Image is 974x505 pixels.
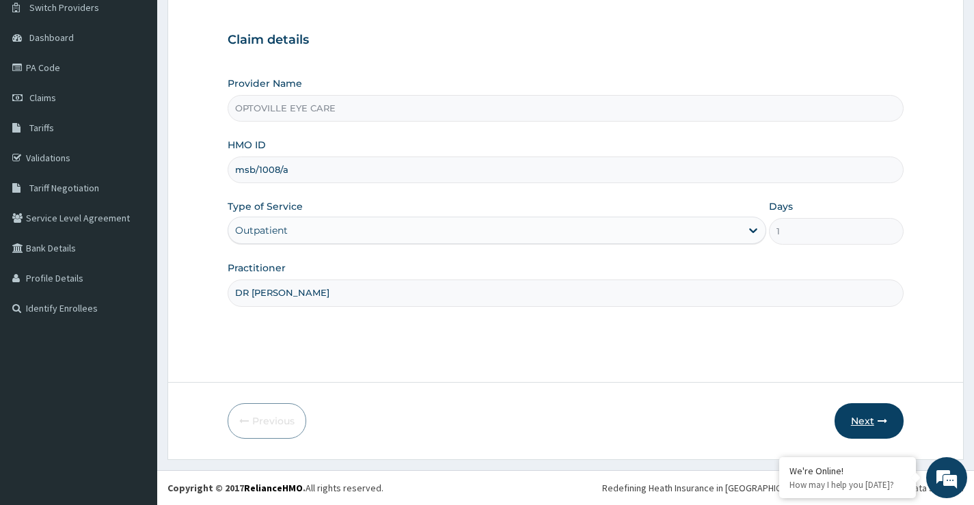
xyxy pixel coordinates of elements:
label: Days [769,200,793,213]
div: Chat with us now [71,77,230,94]
h3: Claim details [228,33,904,48]
button: Next [835,403,904,439]
span: Tariff Negotiation [29,182,99,194]
a: RelianceHMO [244,482,303,494]
span: Claims [29,92,56,104]
span: Tariffs [29,122,54,134]
label: Type of Service [228,200,303,213]
strong: Copyright © 2017 . [167,482,306,494]
div: Outpatient [235,223,288,237]
button: Previous [228,403,306,439]
div: Redefining Heath Insurance in [GEOGRAPHIC_DATA] using Telemedicine and Data Science! [602,481,964,495]
img: d_794563401_company_1708531726252_794563401 [25,68,55,103]
span: Dashboard [29,31,74,44]
label: Practitioner [228,261,286,275]
label: Provider Name [228,77,302,90]
input: Enter Name [228,279,904,306]
input: Enter HMO ID [228,156,904,183]
label: HMO ID [228,138,266,152]
div: Minimize live chat window [224,7,257,40]
div: We're Online! [789,465,906,477]
footer: All rights reserved. [157,470,974,505]
span: We're online! [79,160,189,298]
p: How may I help you today? [789,479,906,491]
span: Switch Providers [29,1,99,14]
textarea: Type your message and hit 'Enter' [7,349,260,397]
